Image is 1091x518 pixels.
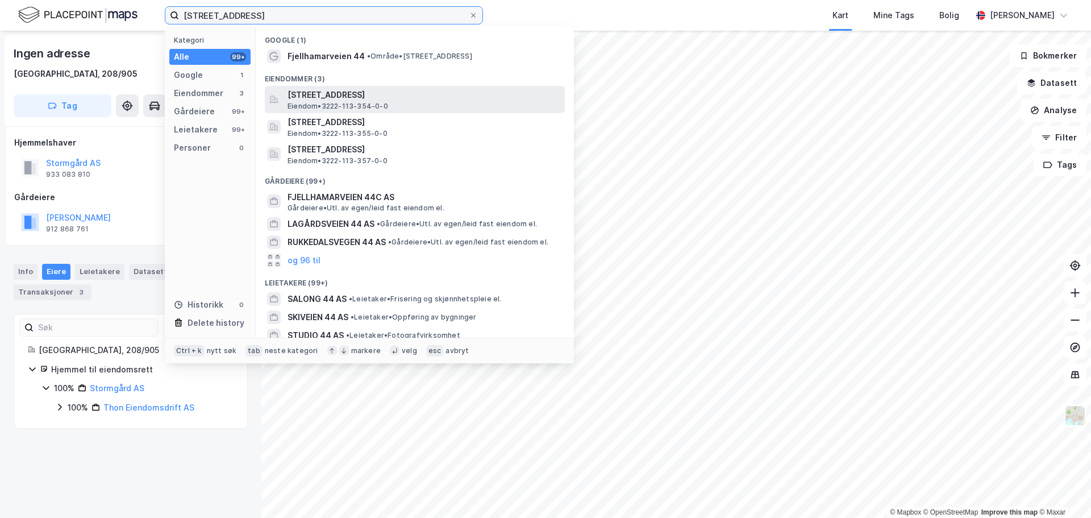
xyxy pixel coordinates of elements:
div: 99+ [230,125,246,134]
div: tab [245,345,263,357]
button: Analyse [1021,99,1086,122]
div: 99+ [230,107,246,116]
span: Gårdeiere • Utl. av egen/leid fast eiendom el. [388,238,548,247]
span: • [367,52,370,60]
input: Søk på adresse, matrikkel, gårdeiere, leietakere eller personer [179,7,469,24]
img: logo.f888ab2527a4732fd821a326f86c7f29.svg [18,5,138,25]
div: Gårdeiere (99+) [256,168,574,188]
div: Personer [174,141,211,155]
div: avbryt [445,346,469,355]
div: Delete history [188,316,244,330]
span: Eiendom • 3222-113-354-0-0 [288,102,388,111]
div: Kart [832,9,848,22]
div: Hjemmelshaver [14,136,247,150]
span: • [346,331,349,339]
span: Gårdeiere • Utl. av egen/leid fast eiendom el. [288,204,444,213]
div: [GEOGRAPHIC_DATA], 208/905 [14,67,138,81]
span: Leietaker • Frisering og skjønnhetspleie el. [349,295,502,304]
div: nytt søk [207,346,237,355]
button: Tag [14,94,111,117]
span: FJELLHAMARVEIEN 44C AS [288,190,560,204]
div: Eiendommer [174,86,223,100]
div: 0 [237,300,246,309]
span: • [388,238,392,246]
button: Datasett [1017,72,1086,94]
a: Improve this map [981,508,1038,516]
a: OpenStreetMap [923,508,978,516]
button: og 96 til [288,254,320,267]
span: [STREET_ADDRESS] [288,115,560,129]
span: Leietaker • Fotografvirksomhet [346,331,460,340]
div: 100% [54,382,74,395]
div: Ingen adresse [14,44,92,63]
span: SKIVEIEN 44 AS [288,310,348,324]
div: Google (1) [256,27,574,47]
span: • [377,219,380,228]
div: 3 [76,287,87,298]
span: Eiendom • 3222-113-355-0-0 [288,129,388,138]
div: 3 [237,89,246,98]
span: Område • [STREET_ADDRESS] [367,52,472,61]
div: velg [402,346,417,355]
div: Kategori [174,36,251,44]
button: Tags [1034,154,1086,176]
button: Filter [1032,126,1086,149]
span: STUDIO 44 AS [288,329,344,342]
span: Fjellhamarveien 44 [288,49,365,63]
div: Kontrollprogram for chat [1034,463,1091,518]
span: Eiendom • 3222-113-357-0-0 [288,156,388,165]
div: 912 868 761 [46,225,89,234]
span: Leietaker • Oppføring av bygninger [351,313,477,322]
span: RUKKEDALSVEGEN 44 AS [288,235,386,249]
input: Søk [34,319,158,336]
div: markere [351,346,381,355]
div: 1 [237,71,246,80]
div: Hjemmel til eiendomsrett [51,363,234,376]
div: 933 083 810 [46,170,90,179]
a: Stormgård AS [90,383,144,393]
div: Gårdeiere [14,190,247,204]
img: Z [1064,405,1086,426]
span: [STREET_ADDRESS] [288,88,560,102]
div: 0 [237,143,246,152]
span: • [349,295,352,303]
div: Eiere [42,264,70,280]
div: Historikk [174,298,223,312]
div: Info [14,264,38,280]
div: 99+ [230,52,246,61]
div: [PERSON_NAME] [990,9,1055,22]
div: 100% [68,401,88,415]
button: Bokmerker [1010,44,1086,67]
div: Alle [174,50,189,64]
div: neste kategori [265,346,318,355]
span: • [351,313,354,321]
span: LAGÅRDSVEIEN 44 AS [288,217,374,231]
div: esc [426,345,444,357]
div: Leietakere [174,123,218,136]
span: Gårdeiere • Utl. av egen/leid fast eiendom el. [377,219,537,229]
div: Eiendommer (3) [256,65,574,86]
div: Bolig [939,9,959,22]
div: Mine Tags [873,9,914,22]
span: [STREET_ADDRESS] [288,143,560,156]
div: Google [174,68,203,82]
a: Mapbox [890,508,921,516]
div: Leietakere [75,264,124,280]
div: [GEOGRAPHIC_DATA], 208/905 [39,343,234,357]
div: Ctrl + k [174,345,205,357]
a: Thon Eiendomsdrift AS [103,403,194,412]
div: Transaksjoner [14,284,91,300]
div: Datasett [129,264,172,280]
iframe: Chat Widget [1034,463,1091,518]
div: Gårdeiere [174,105,215,118]
span: SALONG 44 AS [288,292,347,306]
div: Leietakere (99+) [256,270,574,290]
